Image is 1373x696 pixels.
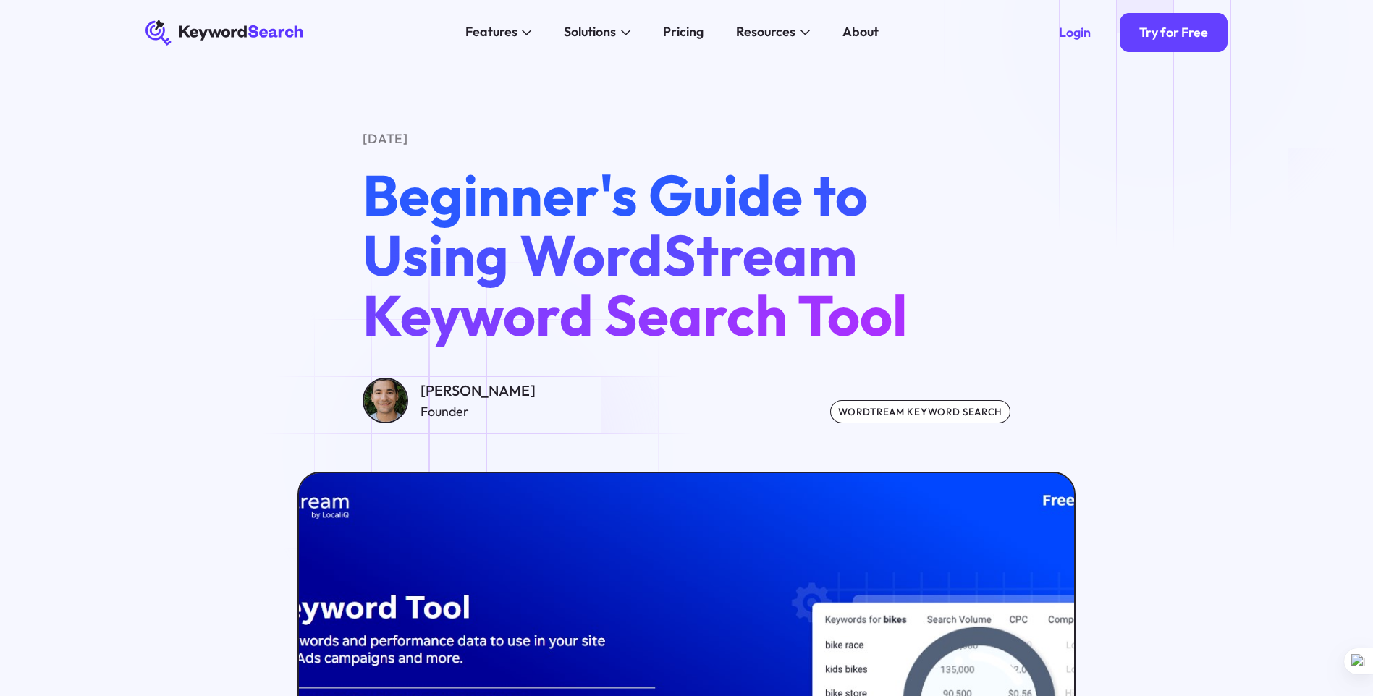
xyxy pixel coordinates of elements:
div: Solutions [564,22,616,42]
div: Founder [421,402,536,422]
div: Resources [736,22,795,42]
div: [DATE] [363,130,1010,149]
a: Login [1039,13,1110,52]
div: Login [1059,25,1091,41]
a: Try for Free [1120,13,1228,52]
div: Try for Free [1139,25,1208,41]
div: wordtream keyword search [830,400,1011,423]
div: [PERSON_NAME] [421,379,536,402]
div: About [842,22,879,42]
div: Features [465,22,517,42]
div: Pricing [663,22,704,42]
a: About [832,20,888,46]
span: Beginner's Guide to Using WordStream Keyword Search Tool [363,159,907,350]
a: Pricing [654,20,714,46]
